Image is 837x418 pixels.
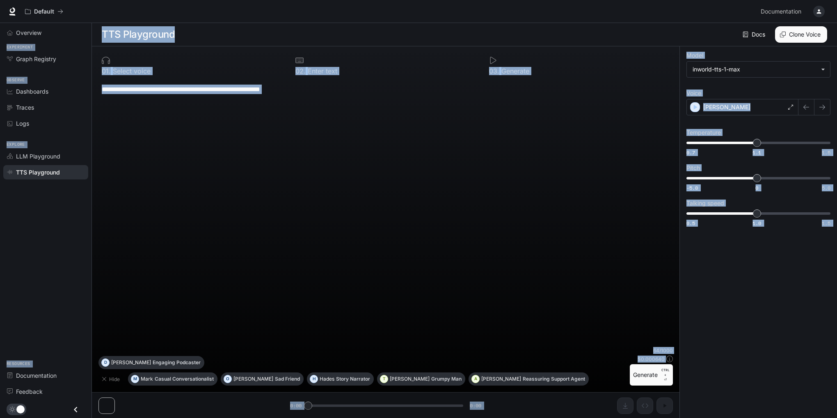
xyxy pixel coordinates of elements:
[16,404,25,413] span: Dark mode toggle
[686,149,695,156] span: 0.7
[693,65,817,73] div: inworld-tts-1-max
[687,62,830,77] div: inworld-tts-1-max
[499,68,529,74] p: Generate
[390,377,430,381] p: [PERSON_NAME]
[336,377,370,381] p: Story Narrator
[233,377,273,381] p: [PERSON_NAME]
[703,103,750,111] p: [PERSON_NAME]
[630,364,673,386] button: GenerateCTRL +⏎
[307,372,374,386] button: HHadesStory Narrator
[377,372,465,386] button: T[PERSON_NAME]Grumpy Man
[752,220,761,227] span: 1.0
[661,367,670,382] p: ⏎
[153,360,201,365] p: Engaging Podcaster
[34,8,54,15] p: Default
[16,371,57,380] span: Documentation
[111,360,151,365] p: [PERSON_NAME]
[295,68,306,74] p: 0 2 .
[3,84,88,99] a: Dashboards
[741,26,768,43] a: Docs
[221,372,304,386] button: O[PERSON_NAME]Sad Friend
[3,165,88,179] a: TTS Playground
[16,168,60,177] span: TTS Playground
[275,377,300,381] p: Sad Friend
[380,372,388,386] div: T
[661,367,670,377] p: CTRL +
[3,25,88,40] a: Overview
[775,26,827,43] button: Clone Voice
[16,55,56,63] span: Graph Registry
[3,116,88,131] a: Logs
[102,356,109,369] div: D
[686,165,700,171] p: Pitch
[3,100,88,115] a: Traces
[141,377,153,381] p: Mark
[686,220,695,227] span: 0.5
[469,372,589,386] button: A[PERSON_NAME]Reassuring Support Agent
[757,3,807,20] a: Documentation
[21,3,67,20] button: All workspaces
[111,68,151,74] p: Select voice
[761,7,801,17] span: Documentation
[16,87,48,96] span: Dashboards
[822,220,830,227] span: 1.5
[128,372,217,386] button: MMarkCasual Conversationalist
[523,377,585,381] p: Reassuring Support Agent
[638,356,665,363] p: $ 0.000640
[310,372,318,386] div: H
[686,184,698,191] span: -5.0
[3,384,88,399] a: Feedback
[3,52,88,66] a: Graph Registry
[66,401,85,418] button: Close drawer
[686,200,724,206] p: Talking speed
[686,53,703,58] p: Model
[16,387,43,396] span: Feedback
[16,103,34,112] span: Traces
[3,368,88,383] a: Documentation
[752,149,761,156] span: 1.1
[472,372,479,386] div: A
[98,372,125,386] button: Hide
[306,68,337,74] p: Enter text
[3,149,88,163] a: LLM Playground
[755,184,758,191] span: 0
[131,372,139,386] div: M
[224,372,231,386] div: O
[431,377,462,381] p: Grumpy Man
[481,377,521,381] p: [PERSON_NAME]
[16,152,60,161] span: LLM Playground
[102,68,111,74] p: 0 1 .
[16,28,41,37] span: Overview
[653,347,673,354] p: 64 / 1000
[822,184,830,191] span: 5.0
[16,119,29,128] span: Logs
[320,377,334,381] p: Hades
[155,377,214,381] p: Casual Conversationalist
[686,90,701,96] p: Voice
[489,68,499,74] p: 0 3 .
[686,130,721,136] p: Temperature
[102,26,175,43] h1: TTS Playground
[822,149,830,156] span: 1.5
[98,356,204,369] button: D[PERSON_NAME]Engaging Podcaster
